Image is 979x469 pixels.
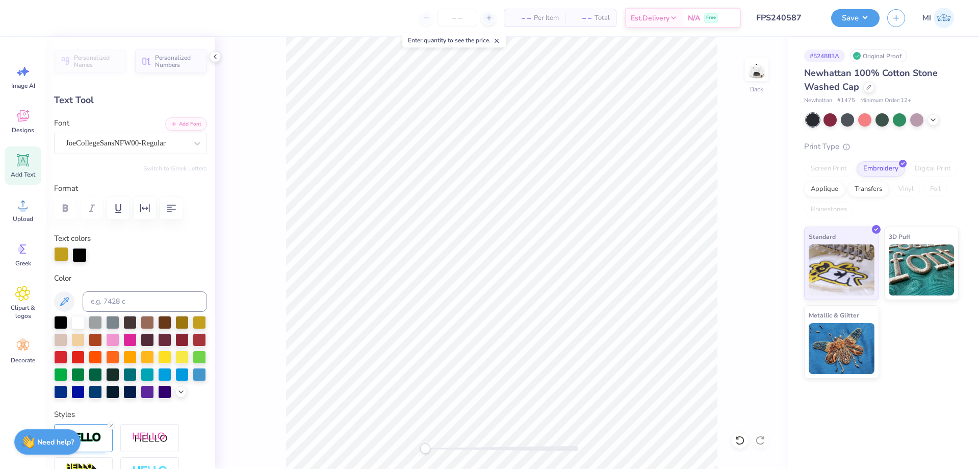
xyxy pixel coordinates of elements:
img: Metallic & Glitter [809,323,874,374]
img: Stroke [66,432,101,443]
span: – – [571,13,591,23]
div: Digital Print [908,161,958,177]
div: Enter quantity to see the price. [402,33,506,47]
div: Accessibility label [420,443,430,454]
div: Print Type [804,141,959,153]
input: e.g. 7428 c [83,291,207,312]
div: Vinyl [892,182,920,197]
label: Font [54,117,69,129]
button: Personalized Numbers [135,50,207,73]
input: Untitled Design [749,8,823,28]
span: Newhattan [804,96,832,105]
label: Format [54,183,207,194]
span: N/A [688,13,700,23]
label: Color [54,273,207,284]
span: Greek [15,259,31,267]
span: Personalized Numbers [155,54,201,68]
span: Personalized Names [74,54,120,68]
div: Back [750,85,763,94]
img: Standard [809,244,874,295]
input: – – [437,9,477,27]
span: Add Text [11,170,35,179]
label: Styles [54,409,75,421]
button: Switch to Greek Letters [143,164,207,172]
div: Rhinestones [804,202,854,217]
img: Shadow [132,432,168,445]
img: Mark Isaac [934,8,954,28]
div: Foil [923,182,947,197]
span: Total [595,13,610,23]
span: 3D Puff [889,231,910,242]
div: Text Tool [54,93,207,107]
span: Clipart & logos [6,304,40,320]
label: Text colors [54,233,91,244]
span: Standard [809,231,836,242]
span: Designs [12,126,34,134]
span: Est. Delivery [631,13,669,23]
span: – – [510,13,531,23]
img: Back [746,59,767,80]
span: Image AI [11,82,35,90]
div: Applique [804,182,845,197]
span: Decorate [11,356,35,364]
div: Transfers [848,182,889,197]
button: Add Font [165,117,207,131]
a: MI [918,8,959,28]
div: Embroidery [857,161,905,177]
strong: Need help? [37,437,74,447]
span: Per Item [534,13,559,23]
span: Minimum Order: 12 + [860,96,911,105]
div: Screen Print [804,161,854,177]
button: Personalized Names [54,50,126,73]
span: # 1475 [837,96,855,105]
img: 3D Puff [889,244,955,295]
span: Metallic & Glitter [809,310,859,320]
span: Free [706,14,716,21]
span: Upload [13,215,33,223]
